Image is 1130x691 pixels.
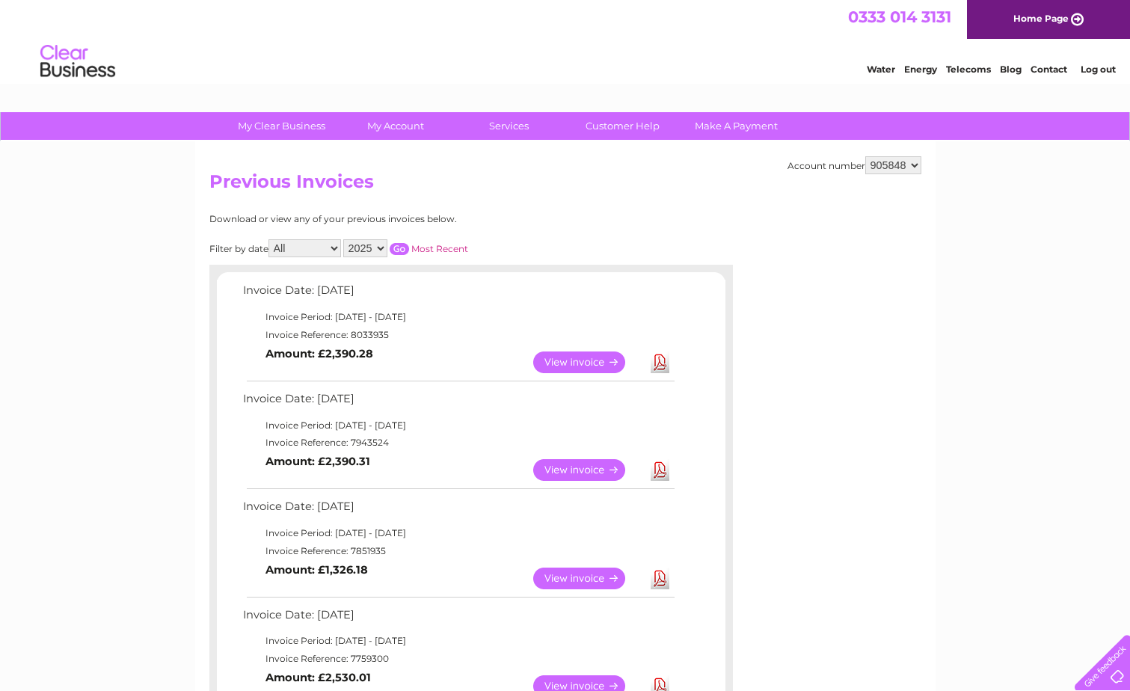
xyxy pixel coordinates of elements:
[946,64,991,75] a: Telecoms
[265,347,373,360] b: Amount: £2,390.28
[651,568,669,589] a: Download
[239,524,677,542] td: Invoice Period: [DATE] - [DATE]
[239,417,677,434] td: Invoice Period: [DATE] - [DATE]
[239,542,677,560] td: Invoice Reference: 7851935
[334,112,457,140] a: My Account
[209,239,602,257] div: Filter by date
[651,459,669,481] a: Download
[675,112,798,140] a: Make A Payment
[1081,64,1116,75] a: Log out
[239,280,677,308] td: Invoice Date: [DATE]
[239,389,677,417] td: Invoice Date: [DATE]
[904,64,937,75] a: Energy
[239,650,677,668] td: Invoice Reference: 7759300
[209,214,602,224] div: Download or view any of your previous invoices below.
[40,39,116,85] img: logo.png
[239,326,677,344] td: Invoice Reference: 8033935
[239,308,677,326] td: Invoice Period: [DATE] - [DATE]
[411,243,468,254] a: Most Recent
[533,568,643,589] a: View
[1031,64,1067,75] a: Contact
[447,112,571,140] a: Services
[1000,64,1022,75] a: Blog
[533,459,643,481] a: View
[239,605,677,633] td: Invoice Date: [DATE]
[239,632,677,650] td: Invoice Period: [DATE] - [DATE]
[220,112,343,140] a: My Clear Business
[209,171,921,200] h2: Previous Invoices
[533,351,643,373] a: View
[867,64,895,75] a: Water
[561,112,684,140] a: Customer Help
[265,563,368,577] b: Amount: £1,326.18
[265,671,371,684] b: Amount: £2,530.01
[265,455,370,468] b: Amount: £2,390.31
[239,497,677,524] td: Invoice Date: [DATE]
[212,8,919,73] div: Clear Business is a trading name of Verastar Limited (registered in [GEOGRAPHIC_DATA] No. 3667643...
[848,7,951,26] a: 0333 014 3131
[239,434,677,452] td: Invoice Reference: 7943524
[787,156,921,174] div: Account number
[651,351,669,373] a: Download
